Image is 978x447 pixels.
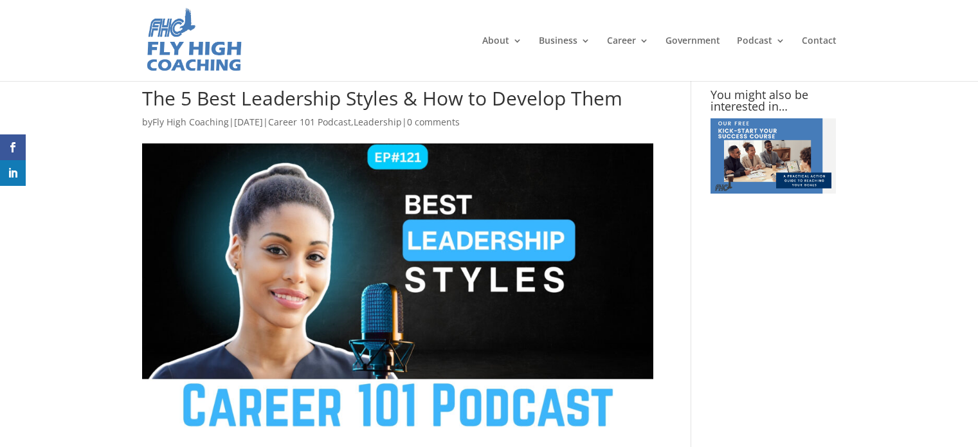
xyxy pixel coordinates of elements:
a: 0 comments [407,116,460,128]
p: by | | , | [142,114,653,140]
img: Best Leadership Styles [142,143,653,431]
span: [DATE] [234,116,263,128]
h1: The 5 Best Leadership Styles & How to Develop Them [142,89,653,114]
a: Leadership [354,116,402,128]
a: Business [539,36,590,81]
img: advertisement [711,118,836,194]
h4: You might also be interested in… [711,89,836,118]
img: Fly High Coaching [145,6,243,75]
a: Podcast [737,36,785,81]
a: Contact [802,36,837,81]
a: Government [666,36,720,81]
a: About [482,36,522,81]
a: Career [607,36,649,81]
a: Career 101 Podcast [268,116,351,128]
a: Fly High Coaching [152,116,229,128]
